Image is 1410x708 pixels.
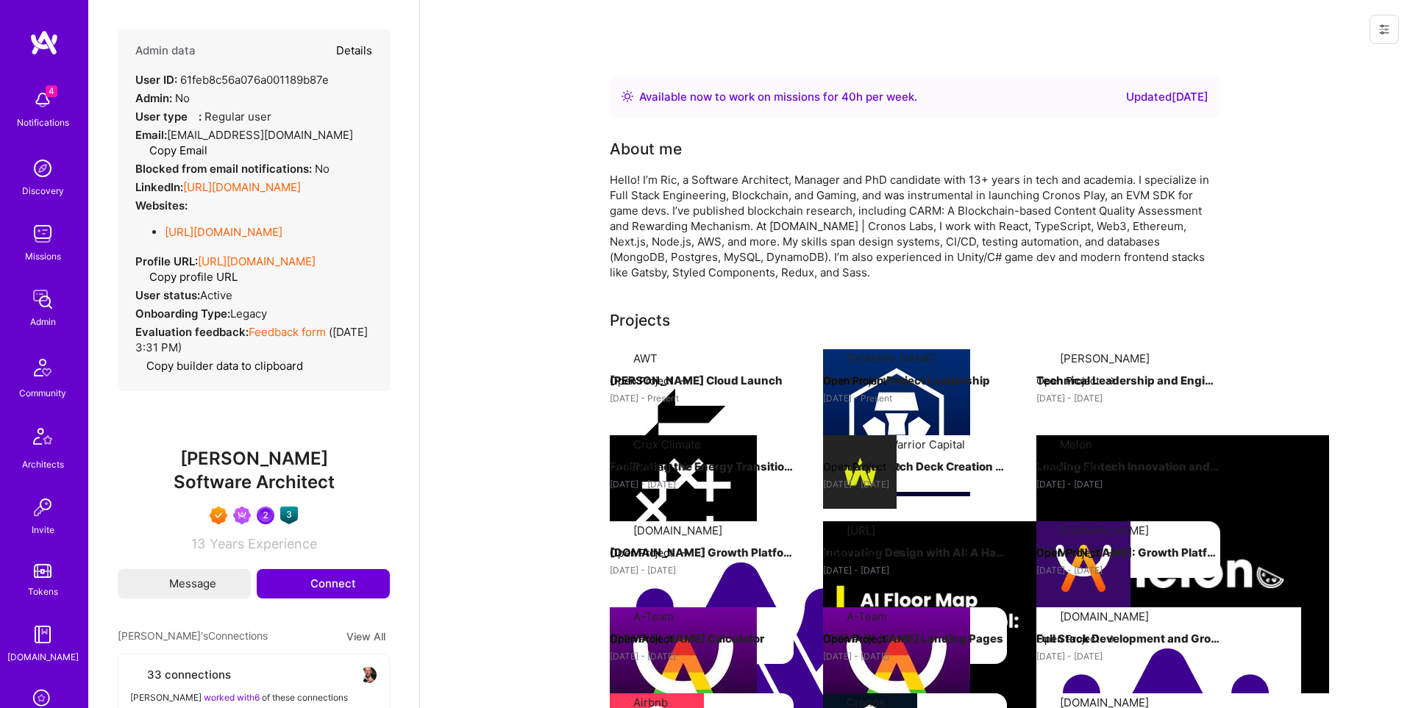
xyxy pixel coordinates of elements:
[610,629,794,648] h4: [DOMAIN_NAME] Calculator
[138,272,149,283] i: icon Copy
[28,154,57,183] img: discovery
[174,471,335,493] span: Software Architect
[135,162,315,176] strong: Blocked from email notifications:
[823,371,1007,390] h4: Blockchain Project Leadership
[679,375,691,387] img: arrow-right
[34,564,51,578] img: tokens
[135,161,330,176] div: No
[336,666,354,684] img: avatar
[135,72,329,87] div: 61feb8c56a076a001189b87e
[847,609,887,624] div: A-Team
[336,29,372,72] button: Details
[847,351,936,366] div: [DOMAIN_NAME]
[823,562,1007,578] div: [DATE] - [DATE]
[200,288,232,302] span: Active
[610,631,691,646] button: Open Project
[1105,461,1117,473] img: arrow-right
[257,569,390,598] button: Connect
[841,90,856,104] span: 40
[28,85,57,115] img: bell
[291,577,304,590] i: icon Connect
[135,307,230,321] strong: Onboarding Type:
[19,385,66,401] div: Community
[823,349,970,496] img: Company logo
[1126,88,1208,106] div: Updated [DATE]
[679,461,691,473] img: arrow-right
[823,457,1007,476] h4: Innovating Pitch Deck Creation with AI
[823,435,897,509] img: Company logo
[610,459,691,474] button: Open Project
[147,667,231,682] span: 33 connections
[1036,629,1220,648] h4: Full Stack Development and Growth Initiatives
[1036,435,1329,703] img: Company logo
[135,324,372,355] div: ( [DATE] 3:31 PM )
[610,371,794,390] h4: [PERSON_NAME] Cloud Launch
[167,128,353,142] span: [EMAIL_ADDRESS][DOMAIN_NAME]
[28,493,57,522] img: Invite
[823,545,904,560] button: Open Project
[183,180,301,194] a: [URL][DOMAIN_NAME]
[823,459,904,474] button: Open Project
[823,629,1007,648] h4: [DOMAIN_NAME] Landing Pages
[610,545,691,560] button: Open Project
[610,435,757,582] img: Company logo
[610,476,794,492] div: [DATE] - [DATE]
[633,351,658,366] div: AWT
[135,199,188,212] strong: Websites:
[1036,373,1117,388] button: Open Project
[639,88,917,106] div: Available now to work on missions for h per week .
[622,90,633,102] img: Availability
[610,648,794,664] div: [DATE] - [DATE]
[135,73,177,87] strong: User ID:
[135,44,196,57] h4: Admin data
[1060,351,1150,366] div: [PERSON_NAME]
[1036,371,1220,390] h4: Technical Leadership and Engineering Management
[1105,375,1117,387] img: arrow-right
[1060,609,1149,624] div: [DOMAIN_NAME]
[1105,633,1117,645] img: arrow-right
[25,421,60,457] img: Architects
[1036,390,1220,406] div: [DATE] - [DATE]
[135,90,190,106] div: No
[610,310,670,332] div: Projects
[138,143,207,158] button: Copy Email
[823,543,1007,562] h4: Innovating Design with AI: A Hackathon Journey
[1036,543,1220,562] h4: [DOMAIN_NAME]: Growth Platform
[1036,457,1220,476] h4: Leading Fintech Innovation and Team Collaboration at Melon
[1036,360,1037,361] img: Company logo
[633,609,674,624] div: A-Team
[135,288,200,302] strong: User status:
[1105,547,1117,559] img: arrow-right
[610,390,794,406] div: [DATE] - Present
[165,225,282,239] a: [URL][DOMAIN_NAME]
[210,536,317,551] span: Years Experience
[25,350,60,385] img: Community
[198,254,316,268] a: [URL][DOMAIN_NAME]
[210,507,227,524] img: Exceptional A.Teamer
[823,476,1007,492] div: [DATE] - [DATE]
[130,690,377,705] div: [PERSON_NAME] of these connections
[610,562,794,578] div: [DATE] - [DATE]
[25,248,61,264] div: Missions
[847,523,875,538] div: [URL]
[342,628,390,645] button: View All
[324,666,342,684] img: avatar
[29,29,59,56] img: logo
[17,115,69,130] div: Notifications
[28,285,57,314] img: admin teamwork
[823,390,1007,406] div: [DATE] - Present
[1036,521,1131,615] img: Company logo
[1036,459,1117,474] button: Open Project
[204,692,260,703] span: worked with 6
[610,457,794,476] h4: Facilitating the Energy Transition through Financial Innovation at [GEOGRAPHIC_DATA]
[679,633,691,645] img: arrow-right
[191,536,205,551] span: 13
[249,325,326,339] a: Feedback form
[679,547,691,559] img: arrow-right
[188,110,199,121] i: Help
[138,146,149,157] i: icon Copy
[135,254,198,268] strong: Profile URL:
[135,180,183,194] strong: LinkedIn:
[1036,545,1117,560] button: Open Project
[118,569,251,598] button: Message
